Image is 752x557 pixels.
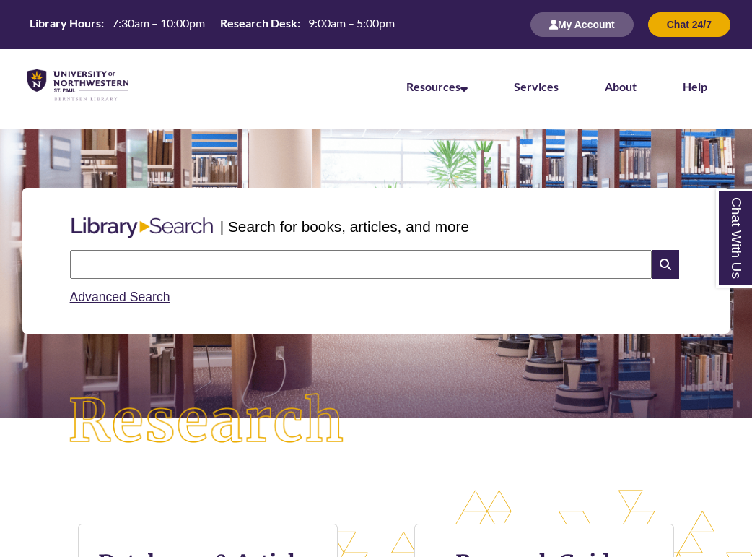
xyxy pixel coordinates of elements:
[220,215,469,238] p: | Search for books, articles, and more
[27,69,128,102] img: UNWSP Library Logo
[530,18,634,30] a: My Account
[70,290,170,304] a: Advanced Search
[64,212,220,244] img: Libary Search
[24,15,106,31] th: Library Hours:
[24,15,401,35] a: Hours Today
[514,79,559,93] a: Services
[605,79,637,93] a: About
[648,12,730,37] button: Chat 24/7
[24,15,401,33] table: Hours Today
[530,12,634,37] button: My Account
[308,16,395,30] span: 9:00am – 5:00pm
[683,79,707,93] a: Help
[406,79,468,93] a: Resources
[652,250,679,279] i: Search
[648,18,730,30] a: Chat 24/7
[214,15,302,31] th: Research Desk:
[38,363,376,480] img: Research
[112,16,205,30] span: 7:30am – 10:00pm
